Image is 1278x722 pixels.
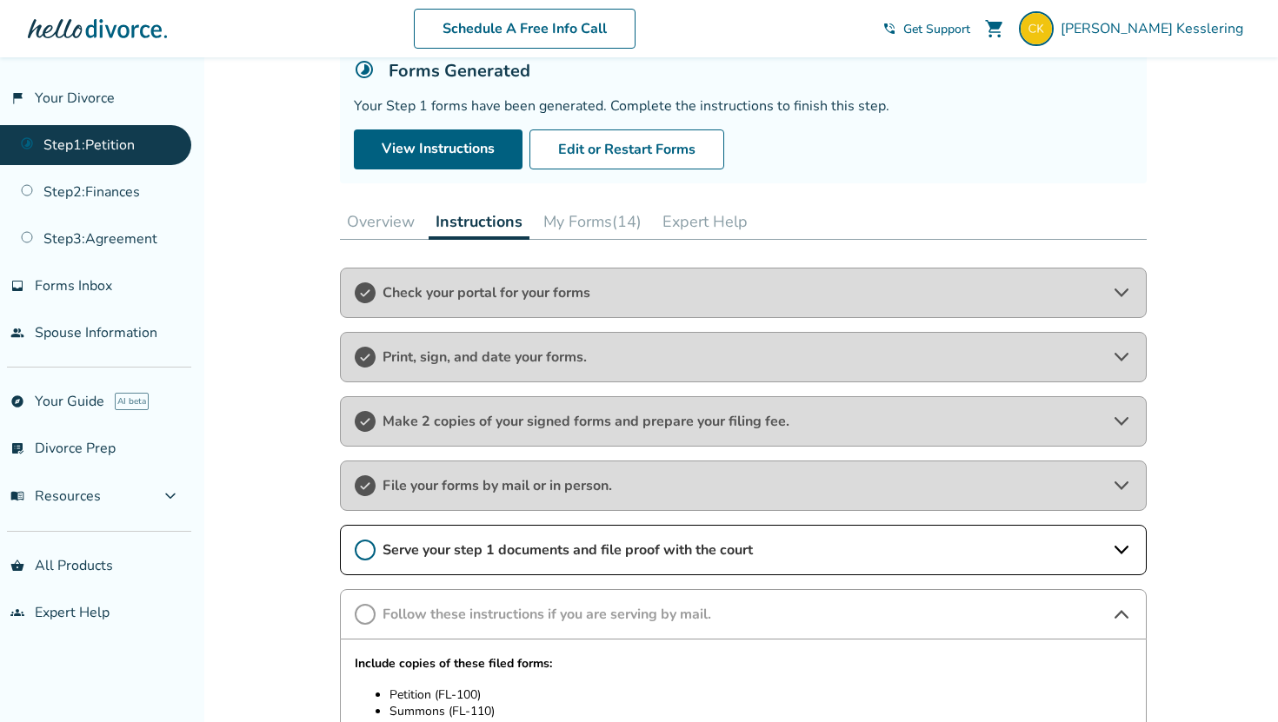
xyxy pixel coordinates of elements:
[1061,19,1250,38] span: [PERSON_NAME] Kesslering
[10,606,24,619] span: groups
[882,22,896,36] span: phone_in_talk
[383,283,1104,302] span: Check your portal for your forms
[355,655,552,672] strong: Include copies of these filed forms:
[656,204,755,239] button: Expert Help
[383,348,1104,367] span: Print, sign, and date your forms.
[383,605,1104,624] span: Follow these instructions if you are serving by mail.
[389,686,1132,703] li: Petition (FL-100)
[10,326,24,340] span: people
[529,129,724,169] button: Edit or Restart Forms
[882,21,970,37] a: phone_in_talkGet Support
[414,9,636,49] a: Schedule A Free Info Call
[903,21,970,37] span: Get Support
[984,18,1005,39] span: shopping_cart
[160,486,181,507] span: expand_more
[10,559,24,573] span: shopping_basket
[10,489,24,503] span: menu_book
[1019,11,1054,46] img: charles.kesslering@gmail.com
[383,412,1104,431] span: Make 2 copies of your signed forms and prepare your filing fee.
[1191,639,1278,722] iframe: Chat Widget
[383,540,1104,560] span: Serve your step 1 documents and file proof with the court
[536,204,649,239] button: My Forms(14)
[340,204,422,239] button: Overview
[10,441,24,455] span: list_alt_check
[429,204,529,240] button: Instructions
[10,487,101,506] span: Resources
[10,394,24,408] span: explore
[10,279,24,293] span: inbox
[383,476,1104,495] span: File your forms by mail or in person.
[10,91,24,105] span: flag_2
[389,59,530,83] h5: Forms Generated
[35,276,112,295] span: Forms Inbox
[354,129,523,169] a: View Instructions
[115,393,149,410] span: AI beta
[389,703,1132,719] li: Summons (FL-110)
[354,96,1133,116] div: Your Step 1 forms have been generated. Complete the instructions to finish this step.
